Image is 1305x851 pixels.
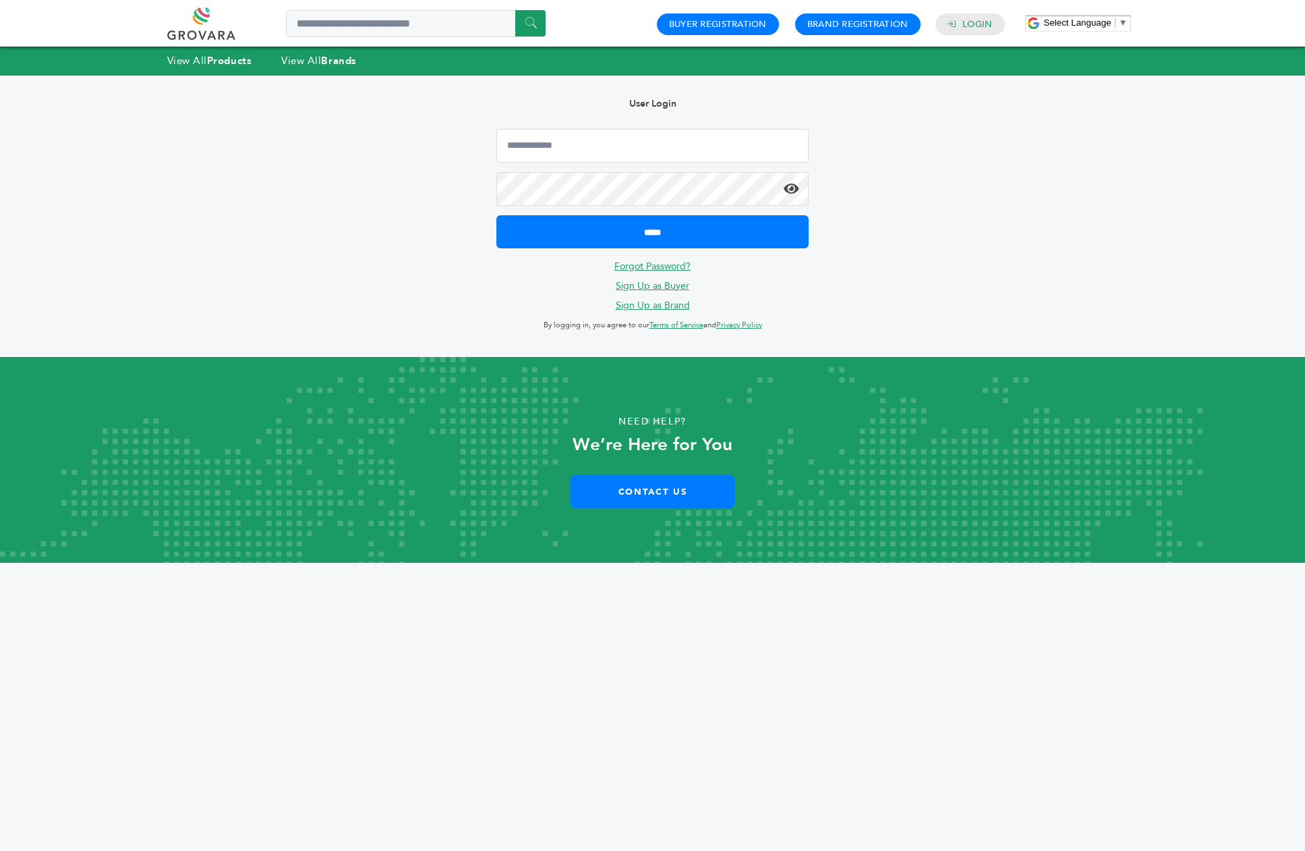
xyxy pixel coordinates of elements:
[281,54,357,67] a: View AllBrands
[1044,18,1111,28] span: Select Language
[807,18,908,30] a: Brand Registration
[1115,18,1115,28] span: ​
[669,18,767,30] a: Buyer Registration
[1044,18,1128,28] a: Select Language​
[614,260,691,273] a: Forgot Password?
[573,433,732,457] strong: We’re Here for You
[496,129,809,163] input: Email Address
[167,54,252,67] a: View AllProducts
[286,10,546,37] input: Search a product or brand...
[649,320,703,330] a: Terms of Service
[616,279,689,292] a: Sign Up as Buyer
[207,54,252,67] strong: Products
[496,172,809,206] input: Password
[321,54,356,67] strong: Brands
[1119,18,1128,28] span: ▼
[65,412,1240,432] p: Need Help?
[616,299,690,312] a: Sign Up as Brand
[716,320,762,330] a: Privacy Policy
[571,475,734,508] a: Contact Us
[629,97,676,110] b: User Login
[962,18,992,30] a: Login
[496,317,809,333] p: By logging in, you agree to our and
